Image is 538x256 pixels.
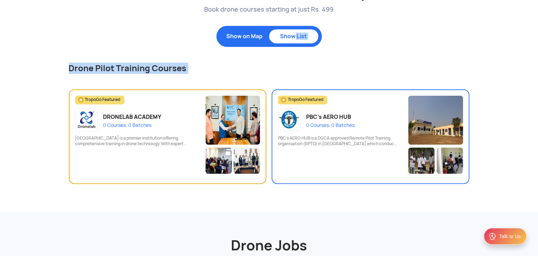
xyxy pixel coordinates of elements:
[281,97,286,103] img: TropoGo Featured
[306,122,355,128] div: 0 Courses, 0 Batches
[75,109,98,131] img: app-logo
[488,232,497,241] img: ic_Support.svg
[206,148,232,174] img: Institute Image 2
[278,96,327,105] div: TropoGo Featured
[69,5,469,14] p: Book drone courses starting at just Rs. 499
[278,109,300,131] img: app-logo
[69,63,264,74] h2: Drone Pilot Training Courses
[272,90,469,182] a: TropoGo FeaturedTropoGo Featuredapp-logoPBC's AERO HUB0 Courses, 0 BatchesPBC's AERO HUB is a DGC...
[206,96,260,145] img: Institute Image 1
[103,122,162,128] div: 0 Courses, 0 Batches
[408,96,463,145] img: Institute Image 1
[103,112,162,122] div: DRONELAB ACADEMY
[75,96,124,105] div: TropoGo Featured
[75,135,195,147] div: [GEOGRAPHIC_DATA] is a premier institution offering comprehensive training in drone technology. W...
[78,97,84,103] img: TropoGo Featured
[306,112,355,122] div: PBC's AERO HUB
[234,148,260,174] img: Institute Image 3
[278,135,398,147] div: PBC's AERO HUB is a DGCA approved Remote Pilot Training organisation (RPTO) in [GEOGRAPHIC_DATA] ...
[69,219,469,255] h2: Drone Jobs
[437,148,463,174] img: Institute Image 3
[408,148,435,174] img: Institute Image 2
[223,33,266,40] p: Show on Map
[70,90,266,182] a: TropoGo FeaturedTropoGo Featuredapp-logoDRONELAB ACADEMY0 Courses, 0 Batches[GEOGRAPHIC_DATA] is ...
[273,33,315,40] p: Show List
[499,233,521,240] div: Talk to Us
